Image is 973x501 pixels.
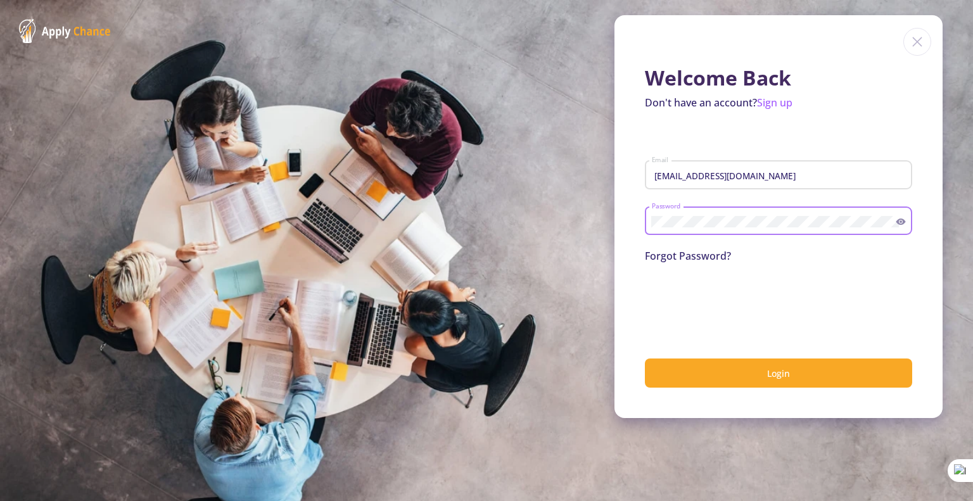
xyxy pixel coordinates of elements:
[645,249,731,263] a: Forgot Password?
[903,28,931,56] img: close icon
[645,279,837,328] iframe: reCAPTCHA
[645,66,912,90] h1: Welcome Back
[767,367,790,379] span: Login
[19,19,111,43] img: ApplyChance Logo
[757,96,792,110] a: Sign up
[645,358,912,388] button: Login
[645,95,912,110] p: Don't have an account?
